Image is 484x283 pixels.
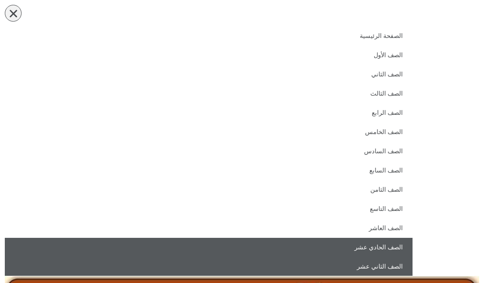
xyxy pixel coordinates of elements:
a: الصف الخامس [5,123,413,142]
a: الصف الثاني عشر [5,257,413,276]
a: الصف الثالث [5,84,413,103]
a: الصف السادس [5,142,413,161]
a: الصف السابع [5,161,413,180]
a: الصف الرابع [5,103,413,123]
a: الصف الثاني [5,65,413,84]
a: الصف الثامن [5,180,413,199]
a: الصف التاسع [5,199,413,219]
a: الصف العاشر [5,219,413,238]
a: الصف الأول [5,46,413,65]
a: الصف الحادي عشر [5,238,413,257]
div: כפתור פתיחת תפריט [5,5,22,22]
a: الصفحة الرئيسية [5,26,413,46]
